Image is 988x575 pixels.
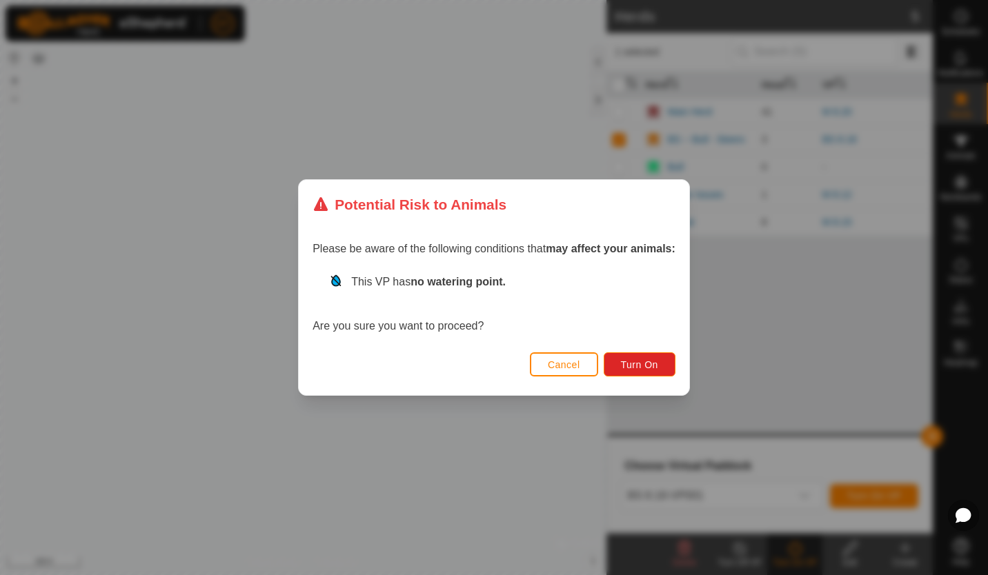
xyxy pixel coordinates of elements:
div: Potential Risk to Animals [313,194,506,215]
span: This VP has [351,276,506,287]
span: Please be aware of the following conditions that [313,243,675,254]
span: Turn On [621,359,658,370]
button: Turn On [604,352,675,376]
div: Are you sure you want to proceed? [313,274,675,334]
strong: no watering point. [411,276,506,287]
button: Cancel [530,352,598,376]
span: Cancel [548,359,580,370]
strong: may affect your animals: [546,243,675,254]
